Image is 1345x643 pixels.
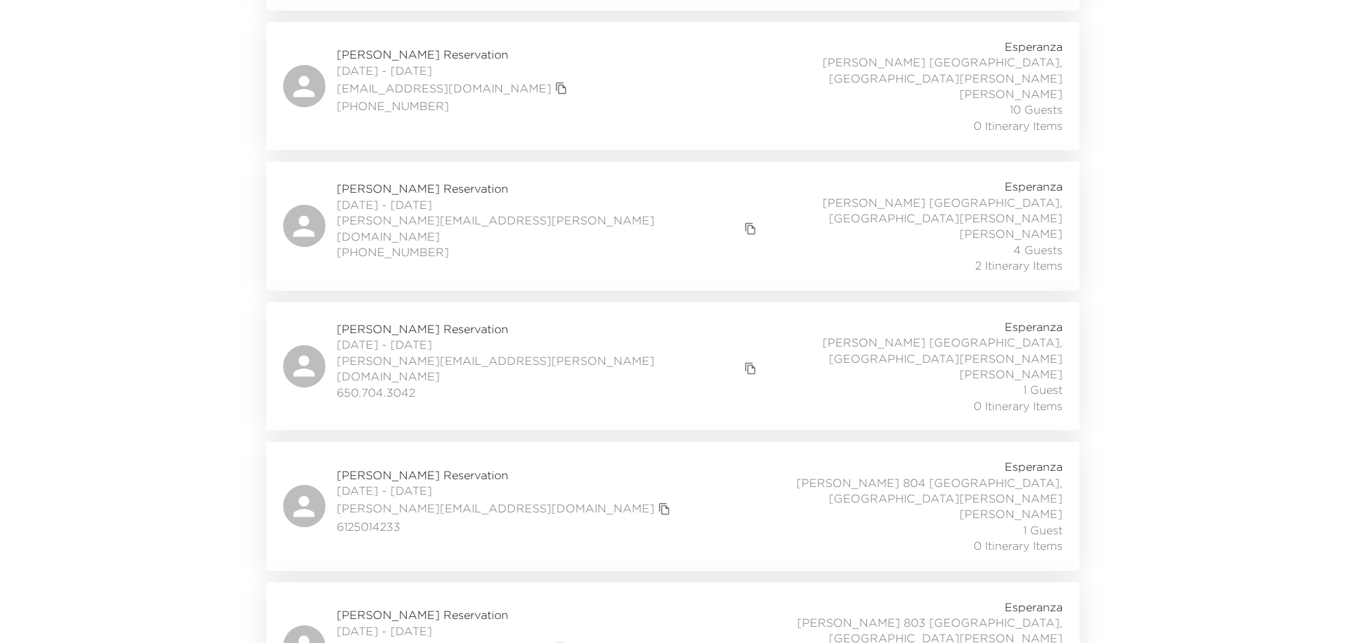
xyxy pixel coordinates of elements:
button: copy primary member email [551,78,571,98]
span: [PERSON_NAME] [960,506,1063,522]
span: 650.704.3042 [337,385,761,400]
button: copy primary member email [654,499,674,519]
span: [DATE] - [DATE] [337,623,571,639]
span: [PERSON_NAME] Reservation [337,321,761,337]
span: [PERSON_NAME] [960,226,1063,241]
span: [DATE] - [DATE] [337,483,674,498]
span: [PERSON_NAME] 804 [GEOGRAPHIC_DATA], [GEOGRAPHIC_DATA][PERSON_NAME] [751,475,1063,507]
span: [DATE] - [DATE] [337,63,571,78]
span: Esperanza [1005,39,1063,54]
span: [DATE] - [DATE] [337,337,761,352]
span: Esperanza [1005,179,1063,194]
span: 10 Guests [1010,102,1063,117]
a: [PERSON_NAME][EMAIL_ADDRESS][PERSON_NAME][DOMAIN_NAME] [337,353,741,385]
span: [PERSON_NAME] [960,366,1063,382]
span: [DATE] - [DATE] [337,197,761,212]
a: [EMAIL_ADDRESS][DOMAIN_NAME] [337,80,551,96]
a: [PERSON_NAME][EMAIL_ADDRESS][DOMAIN_NAME] [337,500,654,516]
span: Esperanza [1005,319,1063,335]
span: 0 Itinerary Items [974,538,1063,553]
a: [PERSON_NAME] Reservation[DATE] - [DATE][PERSON_NAME][EMAIL_ADDRESS][PERSON_NAME][DOMAIN_NAME]cop... [266,302,1080,431]
a: [PERSON_NAME][EMAIL_ADDRESS][PERSON_NAME][DOMAIN_NAME] [337,212,741,244]
a: [PERSON_NAME] Reservation[DATE] - [DATE][PERSON_NAME][EMAIL_ADDRESS][DOMAIN_NAME]copy primary mem... [266,442,1080,570]
span: [PERSON_NAME] [GEOGRAPHIC_DATA], [GEOGRAPHIC_DATA][PERSON_NAME] [751,54,1063,86]
span: 6125014233 [337,519,674,534]
span: [PHONE_NUMBER] [337,98,571,114]
span: 1 Guest [1023,522,1063,538]
span: Esperanza [1005,459,1063,474]
a: [PERSON_NAME] Reservation[DATE] - [DATE][PERSON_NAME][EMAIL_ADDRESS][PERSON_NAME][DOMAIN_NAME]cop... [266,162,1080,290]
span: [PERSON_NAME] Reservation [337,47,571,62]
span: 4 Guests [1013,242,1063,258]
span: [PERSON_NAME] Reservation [337,181,761,196]
span: [PERSON_NAME] [GEOGRAPHIC_DATA], [GEOGRAPHIC_DATA][PERSON_NAME] [760,195,1062,227]
span: [PERSON_NAME] [960,86,1063,102]
button: copy primary member email [741,219,760,239]
span: [PERSON_NAME] Reservation [337,467,674,483]
a: [PERSON_NAME] Reservation[DATE] - [DATE][EMAIL_ADDRESS][DOMAIN_NAME]copy primary member email[PHO... [266,22,1080,150]
span: [PHONE_NUMBER] [337,244,761,260]
span: 0 Itinerary Items [974,398,1063,414]
button: copy primary member email [741,359,760,378]
span: 1 Guest [1023,382,1063,397]
span: [PERSON_NAME] [GEOGRAPHIC_DATA], [GEOGRAPHIC_DATA][PERSON_NAME] [760,335,1062,366]
span: 0 Itinerary Items [974,118,1063,133]
span: [PERSON_NAME] Reservation [337,607,571,623]
span: Esperanza [1005,599,1063,615]
span: 2 Itinerary Items [975,258,1063,273]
